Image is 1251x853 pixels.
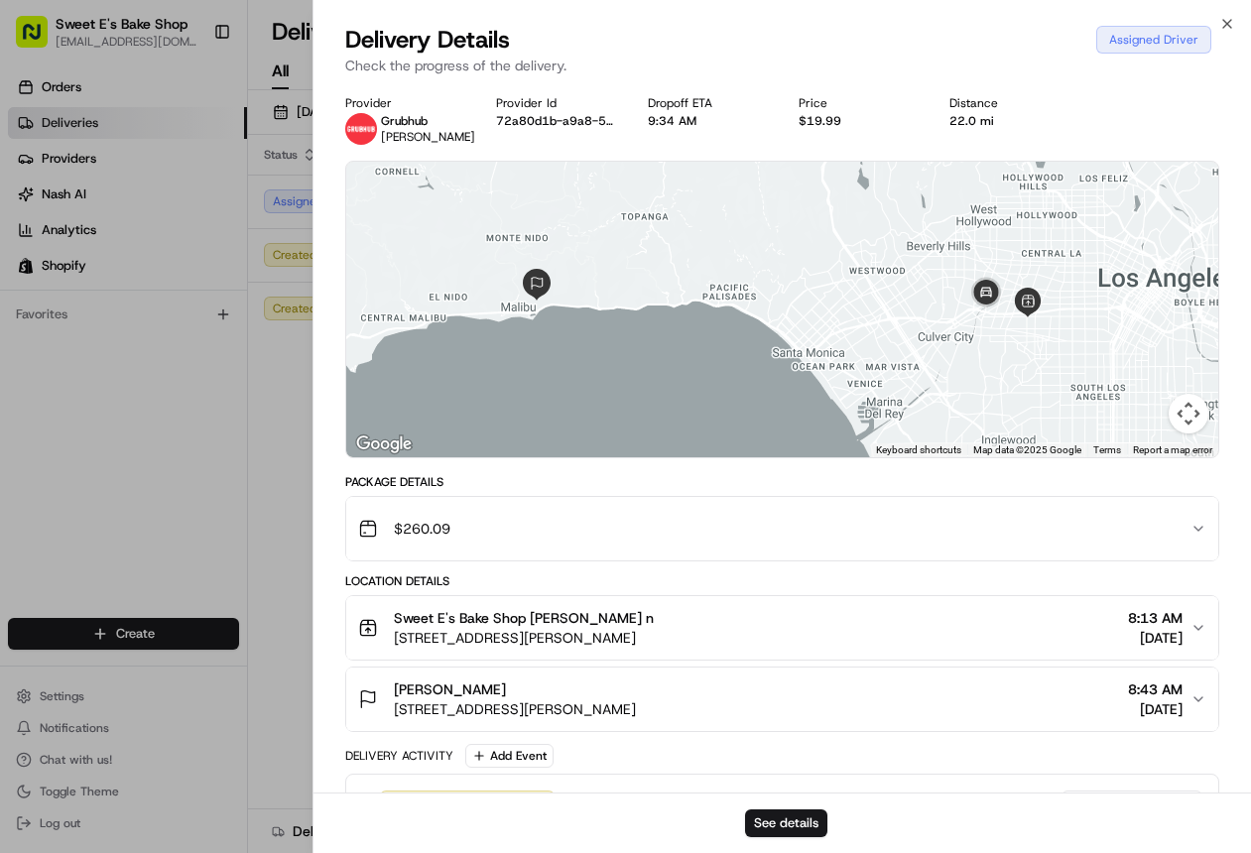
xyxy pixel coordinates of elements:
[1128,628,1183,648] span: [DATE]
[20,258,127,274] div: Past conversations
[345,113,377,145] img: 5e692f75ce7d37001a5d71f1
[345,474,1219,490] div: Package Details
[648,113,767,129] div: 9:34 AM
[40,362,56,378] img: 1736555255976-a54dd68f-1ca7-489b-9aae-adbdc363a1c4
[799,113,918,129] div: $19.99
[42,189,77,225] img: 1727276513143-84d647e1-66c0-4f92-a045-3c9f9f5dfd92
[496,113,615,129] button: 72a80d1b-a9a8-5d5a-aa81-f0383fa9aa06
[20,79,361,111] p: Welcome 👋
[346,668,1218,731] button: [PERSON_NAME][STREET_ADDRESS][PERSON_NAME]8:43 AM[DATE]
[20,20,60,60] img: Nash
[20,445,36,461] div: 📗
[648,95,767,111] div: Dropoff ETA
[394,519,450,539] span: $260.09
[1128,608,1183,628] span: 8:13 AM
[394,699,636,719] span: [STREET_ADDRESS][PERSON_NAME]
[949,95,1068,111] div: Distance
[799,95,918,111] div: Price
[465,744,554,768] button: Add Event
[381,129,475,145] span: [PERSON_NAME]
[197,492,240,507] span: Pylon
[345,24,510,56] span: Delivery Details
[345,748,453,764] div: Delivery Activity
[168,445,184,461] div: 💻
[40,443,152,463] span: Knowledge Base
[52,128,327,149] input: Clear
[876,443,961,457] button: Keyboard shortcuts
[345,573,1219,589] div: Location Details
[89,209,273,225] div: We're available if you need us!
[278,307,318,323] span: [DATE]
[267,307,274,323] span: •
[1093,444,1121,455] a: Terms
[89,189,325,209] div: Start new chat
[394,679,506,699] span: [PERSON_NAME]
[1128,699,1183,719] span: [DATE]
[949,113,1068,129] div: 22.0 mi
[346,497,1218,560] button: $260.09
[165,361,172,377] span: •
[1133,444,1212,455] a: Report a map error
[40,308,56,324] img: 1736555255976-a54dd68f-1ca7-489b-9aae-adbdc363a1c4
[1128,679,1183,699] span: 8:43 AM
[394,628,654,648] span: [STREET_ADDRESS][PERSON_NAME]
[345,95,464,111] div: Provider
[176,361,216,377] span: [DATE]
[496,95,615,111] div: Provider Id
[12,435,160,471] a: 📗Knowledge Base
[308,254,361,278] button: See all
[1169,394,1208,433] button: Map camera controls
[140,491,240,507] a: Powered byPylon
[62,361,161,377] span: [PERSON_NAME]
[20,342,52,374] img: Liam S.
[351,431,417,457] a: Open this area in Google Maps (opens a new window)
[973,444,1081,455] span: Map data ©2025 Google
[345,56,1219,75] p: Check the progress of the delivery.
[351,431,417,457] img: Google
[188,443,318,463] span: API Documentation
[20,189,56,225] img: 1736555255976-a54dd68f-1ca7-489b-9aae-adbdc363a1c4
[381,113,428,129] span: Grubhub
[394,608,654,628] span: Sweet E's Bake Shop [PERSON_NAME] n
[20,289,52,320] img: Joana Marie Avellanoza
[160,435,326,471] a: 💻API Documentation
[337,195,361,219] button: Start new chat
[62,307,263,323] span: [PERSON_NAME] [PERSON_NAME]
[346,596,1218,660] button: Sweet E's Bake Shop [PERSON_NAME] n[STREET_ADDRESS][PERSON_NAME]8:13 AM[DATE]
[745,809,827,837] button: See details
